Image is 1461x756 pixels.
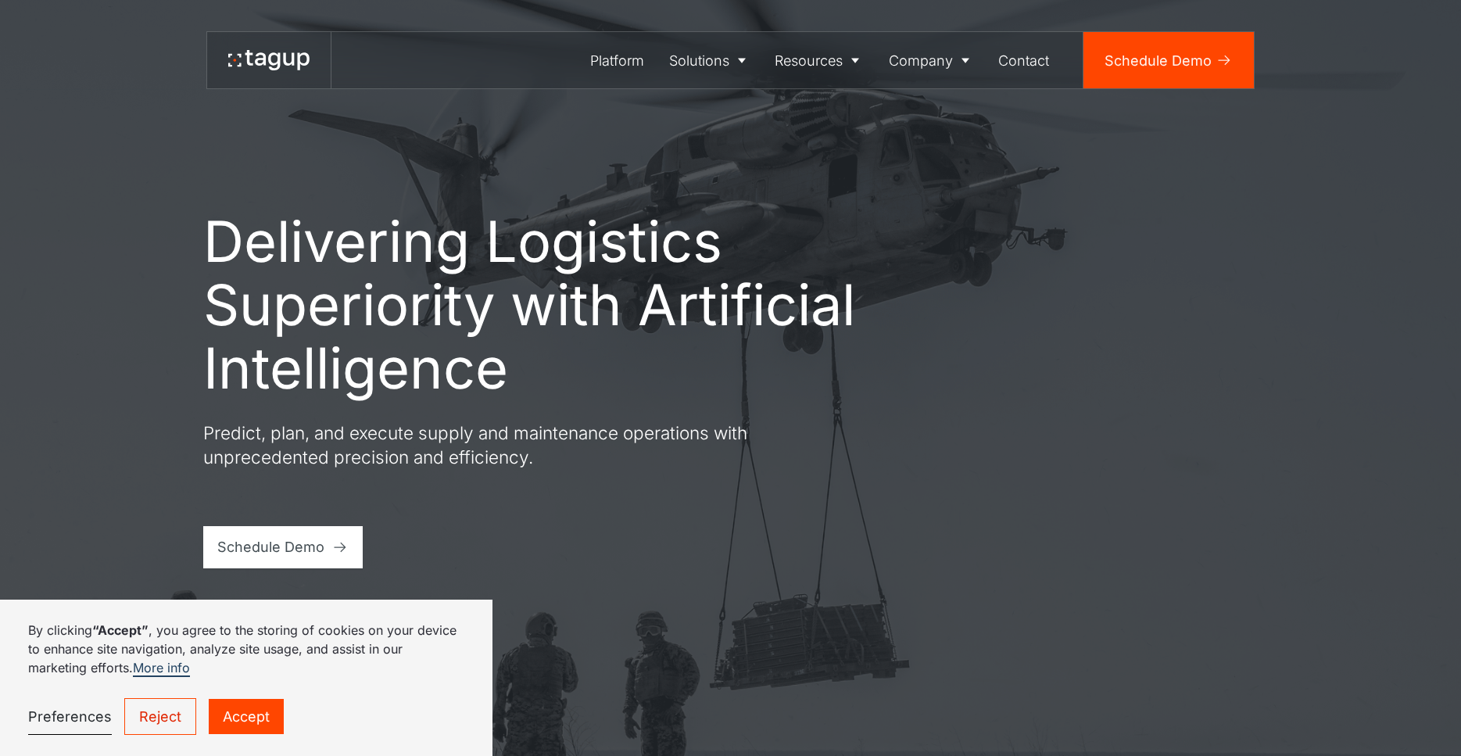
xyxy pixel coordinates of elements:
div: Company [889,50,953,71]
div: Solutions [669,50,729,71]
div: Resources [775,50,843,71]
div: Contact [998,50,1049,71]
strong: “Accept” [92,622,149,638]
a: Solutions [657,32,763,88]
a: Accept [209,699,284,734]
a: Schedule Demo [1083,32,1254,88]
div: Platform [590,50,644,71]
div: Schedule Demo [1105,50,1212,71]
a: Company [876,32,987,88]
h1: Delivering Logistics Superiority with Artificial Intelligence [203,210,860,399]
div: Schedule Demo [217,536,324,557]
a: Contact [987,32,1062,88]
a: Preferences [28,699,112,735]
p: By clicking , you agree to the storing of cookies on your device to enhance site navigation, anal... [28,621,464,677]
a: Platform [578,32,657,88]
a: Reject [124,698,196,735]
a: Schedule Demo [203,526,363,568]
a: More info [133,660,190,677]
p: Predict, plan, and execute supply and maintenance operations with unprecedented precision and eff... [203,421,766,470]
a: Resources [763,32,877,88]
